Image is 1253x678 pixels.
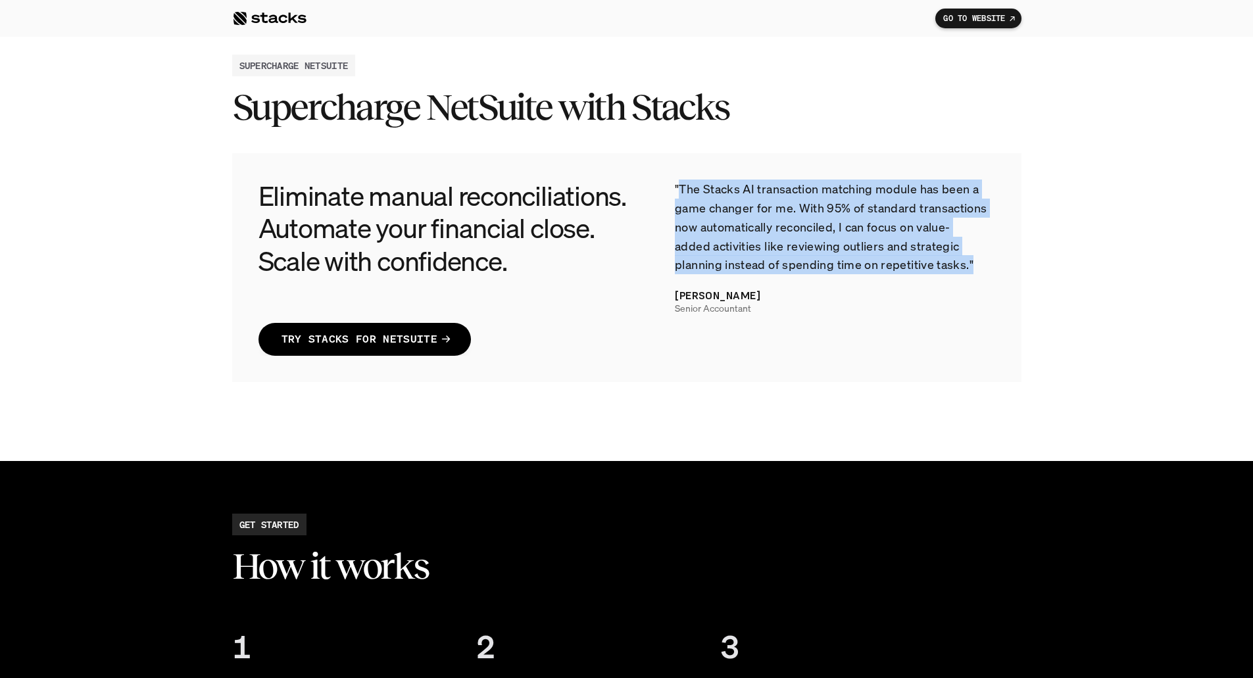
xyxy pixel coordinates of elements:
p: "The Stacks AI transaction matching module has been a game changer for me. With 95% of standard t... [675,180,995,274]
h3: Supercharge NetSuite with Stacks [232,87,798,128]
h2: GET STARTED [239,518,299,531]
h2: How it works [232,546,890,587]
p: Senior Accountant [675,303,751,314]
p: [PERSON_NAME] [675,287,760,303]
h2: SUPERCHARGE NETSUITE [239,59,349,72]
a: GO TO WEBSITE [935,9,1021,28]
p: GO TO WEBSITE [943,14,1005,23]
h4: Eliminate manual reconciliations. Automate your financial close. Scale with confidence. [258,180,649,277]
p: TRY STACKS FOR NETSUITE [282,329,437,349]
div: Counter ends at 2 [476,628,495,666]
div: Counter ends at 1 [232,628,251,666]
a: Privacy Policy [155,251,213,260]
a: TRY STACKS FOR NETSUITE [258,323,471,356]
div: Counter ends at 3 [720,628,739,666]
